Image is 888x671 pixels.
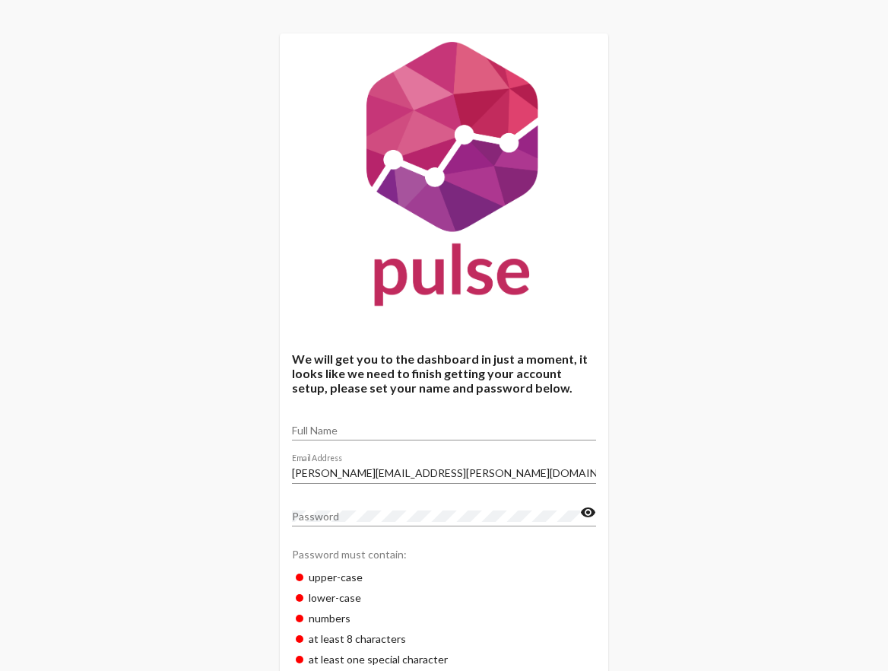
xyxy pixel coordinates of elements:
[292,351,596,395] h4: We will get you to the dashboard in just a moment, it looks like we need to finish getting your a...
[292,540,596,567] div: Password must contain:
[292,628,596,649] div: at least 8 characters
[292,649,596,669] div: at least one special character
[292,567,596,587] div: upper-case
[292,587,596,608] div: lower-case
[580,504,596,522] mat-icon: visibility
[292,608,596,628] div: numbers
[280,33,608,321] img: Pulse For Good Logo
